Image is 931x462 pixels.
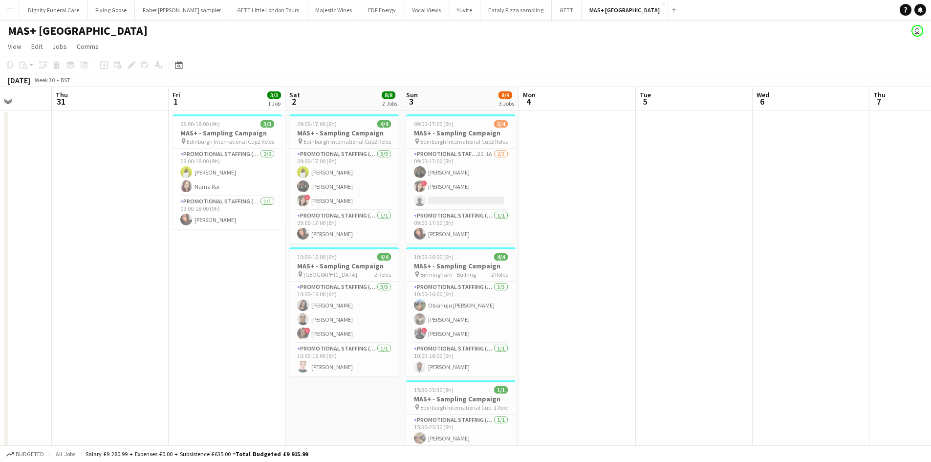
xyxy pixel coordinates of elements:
[873,90,886,99] span: Thu
[86,450,308,458] div: Salary £9 280.99 + Expenses £0.00 + Subsistence £635.00 =
[267,91,281,99] span: 3/3
[374,271,391,278] span: 2 Roles
[494,404,508,411] span: 1 Role
[180,120,220,128] span: 09:00-18:00 (9h)
[173,129,282,137] h3: MAS+ - Sampling Campaign
[289,129,399,137] h3: MAS+ - Sampling Campaign
[582,0,668,20] button: MAS+ [GEOGRAPHIC_DATA]
[289,262,399,270] h3: MAS+ - Sampling Campaign
[288,96,300,107] span: 2
[494,253,508,261] span: 4/4
[304,195,310,200] span: !
[5,449,45,460] button: Budgeted
[449,0,480,20] button: Yuvite
[8,23,148,38] h1: MAS+ [GEOGRAPHIC_DATA]
[406,282,516,343] app-card-role: Promotional Staffing (Brand Ambassadors)3/310:00-16:00 (6h)Obianuju [PERSON_NAME][PERSON_NAME]![P...
[420,404,491,411] span: Edinburgh International Cup
[52,42,67,51] span: Jobs
[16,451,44,458] span: Budgeted
[638,96,651,107] span: 5
[61,76,70,84] div: BST
[173,196,282,229] app-card-role: Promotional Staffing (Team Leader)1/109:00-18:00 (9h)[PERSON_NAME]
[289,114,399,243] app-job-card: 09:00-17:00 (8h)4/4MAS+ - Sampling Campaign Edinburgh International Cup2 RolesPromotional Staffin...
[20,0,87,20] button: Dignity Funeral Care
[360,0,404,20] button: EDF Energy
[406,262,516,270] h3: MAS+ - Sampling Campaign
[258,138,274,145] span: 2 Roles
[87,0,135,20] button: Flying Goose
[236,450,308,458] span: Total Budgeted £9 915.99
[56,90,68,99] span: Thu
[491,271,508,278] span: 2 Roles
[289,149,399,210] app-card-role: Promotional Staffing (Brand Ambassadors)3/309:00-17:00 (8h)[PERSON_NAME][PERSON_NAME]![PERSON_NAME]
[54,96,68,107] span: 31
[289,282,399,343] app-card-role: Promotional Staffing (Brand Ambassadors)3/310:00-16:00 (6h)[PERSON_NAME][PERSON_NAME]![PERSON_NAME]
[404,0,449,20] button: Vocal Views
[406,90,418,99] span: Sun
[406,380,516,448] app-job-card: 15:30-23:30 (8h)1/1MAS+ - Sampling Campaign Edinburgh International Cup1 RolePromotional Staffing...
[73,40,103,53] a: Comms
[54,450,77,458] span: All jobs
[382,91,395,99] span: 8/8
[421,180,427,186] span: !
[8,75,30,85] div: [DATE]
[414,253,454,261] span: 10:00-16:00 (6h)
[289,343,399,376] app-card-role: Promotional Staffing (Team Leader)1/110:00-16:00 (6h)[PERSON_NAME]
[377,253,391,261] span: 4/4
[268,100,281,107] div: 1 Job
[498,91,512,99] span: 8/9
[421,328,427,333] span: !
[552,0,582,20] button: GETT
[229,0,307,20] button: GETT Little London Tours
[523,90,536,99] span: Mon
[32,76,57,84] span: Week 30
[377,120,391,128] span: 4/4
[187,138,258,145] span: Edinburgh International Cup
[173,90,180,99] span: Fri
[31,42,43,51] span: Edit
[406,129,516,137] h3: MAS+ - Sampling Campaign
[755,96,769,107] span: 6
[406,149,516,210] app-card-role: Promotional Staffing (Brand Ambassadors)2I1A2/309:00-17:00 (8h)[PERSON_NAME]![PERSON_NAME]
[406,415,516,448] app-card-role: Promotional Staffing (Brand Ambassadors)1/115:30-23:30 (8h)[PERSON_NAME]
[304,328,310,333] span: !
[757,90,769,99] span: Wed
[297,120,337,128] span: 09:00-17:00 (8h)
[77,42,99,51] span: Comms
[171,96,180,107] span: 1
[414,120,454,128] span: 09:00-17:00 (8h)
[289,247,399,376] app-job-card: 10:00-16:00 (6h)4/4MAS+ - Sampling Campaign [GEOGRAPHIC_DATA]2 RolesPromotional Staffing (Brand A...
[27,40,46,53] a: Edit
[521,96,536,107] span: 4
[494,386,508,394] span: 1/1
[406,114,516,243] app-job-card: 09:00-17:00 (8h)3/4MAS+ - Sampling Campaign Edinburgh International Cup2 RolesPromotional Staffin...
[382,100,397,107] div: 2 Jobs
[420,271,476,278] span: Birmingham - Bullring
[872,96,886,107] span: 7
[8,42,22,51] span: View
[289,90,300,99] span: Sat
[406,395,516,403] h3: MAS+ - Sampling Campaign
[303,271,357,278] span: [GEOGRAPHIC_DATA]
[405,96,418,107] span: 3
[297,253,337,261] span: 10:00-16:00 (6h)
[173,114,282,229] app-job-card: 09:00-18:00 (9h)3/3MAS+ - Sampling Campaign Edinburgh International Cup2 RolesPromotional Staffin...
[374,138,391,145] span: 2 Roles
[494,120,508,128] span: 3/4
[414,386,454,394] span: 15:30-23:30 (8h)
[406,247,516,376] app-job-card: 10:00-16:00 (6h)4/4MAS+ - Sampling Campaign Birmingham - Bullring2 RolesPromotional Staffing (Bra...
[499,100,514,107] div: 3 Jobs
[307,0,360,20] button: Majestic Wines
[303,138,374,145] span: Edinburgh International Cup
[135,0,229,20] button: Faber [PERSON_NAME] sampler
[4,40,25,53] a: View
[911,25,923,37] app-user-avatar: Dorian Payne
[640,90,651,99] span: Tue
[289,210,399,243] app-card-role: Promotional Staffing (Team Leader)1/109:00-17:00 (8h)[PERSON_NAME]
